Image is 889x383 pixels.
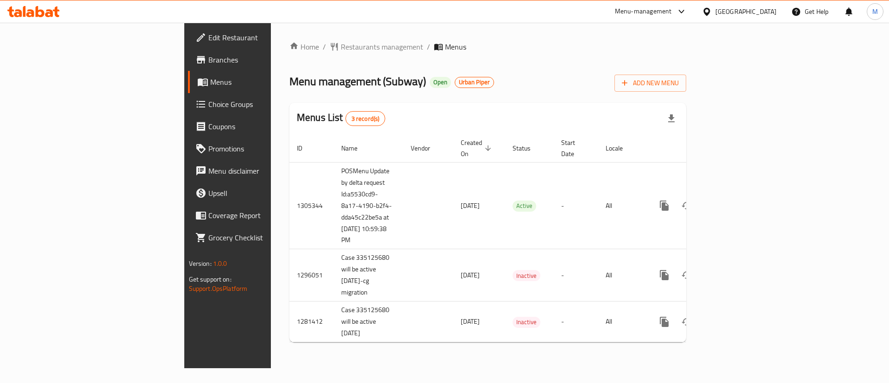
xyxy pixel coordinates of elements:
[427,41,430,52] li: /
[554,249,598,301] td: -
[188,26,333,49] a: Edit Restaurant
[430,78,451,86] span: Open
[208,210,326,221] span: Coverage Report
[513,270,540,281] span: Inactive
[188,49,333,71] a: Branches
[461,137,494,159] span: Created On
[210,76,326,88] span: Menus
[189,283,248,295] a: Support.OpsPlatform
[676,264,698,286] button: Change Status
[622,77,679,89] span: Add New Menu
[461,200,480,212] span: [DATE]
[213,257,227,270] span: 1.0.0
[445,41,466,52] span: Menus
[341,41,423,52] span: Restaurants management
[455,78,494,86] span: Urban Piper
[676,311,698,333] button: Change Status
[606,143,635,154] span: Locale
[341,143,369,154] span: Name
[660,107,682,130] div: Export file
[188,226,333,249] a: Grocery Checklist
[208,165,326,176] span: Menu disclaimer
[334,301,403,342] td: Case 335125680 will be active [DATE]
[346,114,385,123] span: 3 record(s)
[188,115,333,138] a: Coupons
[330,41,423,52] a: Restaurants management
[208,121,326,132] span: Coupons
[598,162,646,249] td: All
[513,143,543,154] span: Status
[598,301,646,342] td: All
[513,317,540,328] div: Inactive
[188,160,333,182] a: Menu disclaimer
[598,249,646,301] td: All
[334,162,403,249] td: POSMenu Update by delta request Id:a5530cd9-8a17-4190-b2f4-dda45c22be5a at [DATE] 10:59:38 PM
[208,99,326,110] span: Choice Groups
[561,137,587,159] span: Start Date
[653,311,676,333] button: more
[653,264,676,286] button: more
[554,162,598,249] td: -
[289,134,750,343] table: enhanced table
[208,143,326,154] span: Promotions
[189,257,212,270] span: Version:
[461,269,480,281] span: [DATE]
[872,6,878,17] span: M
[289,41,686,52] nav: breadcrumb
[715,6,776,17] div: [GEOGRAPHIC_DATA]
[653,195,676,217] button: more
[334,249,403,301] td: Case 335125680 will be active [DATE]-cg migration
[411,143,442,154] span: Vendor
[297,111,385,126] h2: Menus List
[345,111,386,126] div: Total records count
[208,32,326,43] span: Edit Restaurant
[289,71,426,92] span: Menu management ( Subway )
[646,134,750,163] th: Actions
[189,273,232,285] span: Get support on:
[430,77,451,88] div: Open
[188,204,333,226] a: Coverage Report
[208,232,326,243] span: Grocery Checklist
[188,182,333,204] a: Upsell
[188,71,333,93] a: Menus
[188,138,333,160] a: Promotions
[461,315,480,327] span: [DATE]
[208,188,326,199] span: Upsell
[513,317,540,327] span: Inactive
[554,301,598,342] td: -
[188,93,333,115] a: Choice Groups
[615,6,672,17] div: Menu-management
[513,201,536,211] span: Active
[614,75,686,92] button: Add New Menu
[208,54,326,65] span: Branches
[297,143,314,154] span: ID
[676,195,698,217] button: Change Status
